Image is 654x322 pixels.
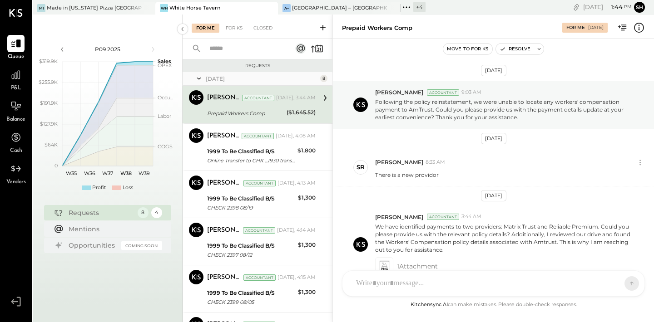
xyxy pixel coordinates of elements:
a: Cash [0,129,31,155]
div: CHECK 2398 08/19 [207,203,295,212]
div: Accountant [243,180,276,186]
div: Accountant [243,274,276,281]
a: Balance [0,98,31,124]
div: 1999 To Be Classified B/S [207,241,295,250]
div: [PERSON_NAME] [207,179,242,188]
p: There is a new providor [375,171,439,179]
text: $127.9K [40,121,58,127]
span: Vendors [6,178,26,186]
a: Vendors [0,160,31,186]
div: Online Transfer to CHK ...1930 transaction#: 25839717996 08/13 [207,156,295,165]
div: 1999 To Be Classified B/S [207,288,295,298]
div: Profit [92,184,106,191]
span: 3:44 AM [461,213,481,220]
div: 8 [320,75,327,82]
div: copy link [572,2,581,12]
div: CHECK 2397 08/12 [207,250,295,259]
span: pm [624,4,632,10]
text: W38 [120,170,131,176]
div: $1,300 [298,288,316,297]
div: Mentions [69,224,158,234]
div: Accountant [427,214,459,220]
div: [PERSON_NAME] [207,93,240,102]
div: [DATE], 3:44 AM [276,94,316,102]
div: 1999 To Be Classified B/S [207,147,295,156]
text: $64K [45,141,58,148]
button: Resolve [496,44,534,54]
div: Prepaid Workers Comp [342,24,412,32]
text: $319.9K [39,58,58,64]
text: Occu... [158,94,173,101]
span: Queue [8,53,25,61]
div: CHECK 2399 08/05 [207,298,295,307]
text: W37 [102,170,113,176]
div: + 4 [413,2,426,12]
div: [PERSON_NAME] [207,273,242,282]
div: [PERSON_NAME] [207,226,241,235]
text: W39 [138,170,149,176]
span: 8:33 AM [426,159,445,166]
div: Loss [123,184,133,191]
div: [DATE] [481,190,506,201]
div: Accountant [242,95,274,101]
div: Coming Soon [121,241,162,250]
div: P09 2025 [69,45,146,53]
div: [GEOGRAPHIC_DATA] – [GEOGRAPHIC_DATA] [292,5,387,12]
span: [PERSON_NAME] [375,88,423,96]
div: WH [160,4,168,12]
a: Queue [0,35,31,61]
text: $255.9K [39,79,58,85]
div: Closed [249,24,277,33]
div: Prepaid Workers Comp [207,109,284,118]
text: $191.9K [40,100,58,106]
div: [DATE] [206,75,318,83]
div: Accountant [243,227,275,234]
button: Move to for ks [443,44,492,54]
span: 1 : 44 [604,3,623,11]
span: Cash [10,147,22,155]
div: A– [282,4,291,12]
div: For Me [566,24,585,31]
div: 8 [138,207,149,218]
div: 1999 To Be Classified B/S [207,194,295,203]
div: [DATE] [583,3,632,11]
text: Sales [158,58,171,64]
text: COGS [158,143,173,150]
div: SR [357,163,365,171]
div: [PERSON_NAME] [207,132,240,141]
div: Made in [US_STATE] Pizza [GEOGRAPHIC_DATA] [47,5,142,12]
div: [DATE], 4:13 AM [277,180,316,187]
button: Sh [634,2,645,13]
span: [PERSON_NAME] [375,158,423,166]
a: P&L [0,66,31,93]
span: P&L [11,84,21,93]
div: $1,300 [298,193,316,202]
div: Accountant [427,89,459,96]
span: 1 Attachment [397,257,438,275]
span: Balance [6,116,25,124]
div: Opportunities [69,241,117,250]
div: [DATE] [588,24,604,31]
div: Requests [187,63,328,69]
text: W36 [84,170,95,176]
div: [DATE], 4:15 AM [277,274,316,281]
div: [DATE] [481,65,506,76]
div: [DATE], 4:14 AM [277,227,316,234]
text: OPEX [158,62,172,68]
div: ($1,645.52) [287,108,316,117]
text: 0 [54,162,58,169]
text: W35 [66,170,77,176]
div: $1,800 [297,146,316,155]
div: [DATE] [481,133,506,144]
p: Following the policy reinstatement, we were unable to locate any workers' compensation payment to... [375,98,633,121]
span: 9:03 AM [461,89,481,96]
div: For Me [192,24,219,33]
text: Labor [158,113,171,119]
div: Mi [37,4,45,12]
div: For KS [221,24,247,33]
p: We have identified payments to two providers: Matrix Trust and Reliable Premium. Could you please... [375,223,633,254]
div: [DATE], 4:08 AM [276,132,316,140]
div: Accountant [242,133,274,139]
div: White Horse Tavern [169,5,220,12]
div: $1,300 [298,240,316,249]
